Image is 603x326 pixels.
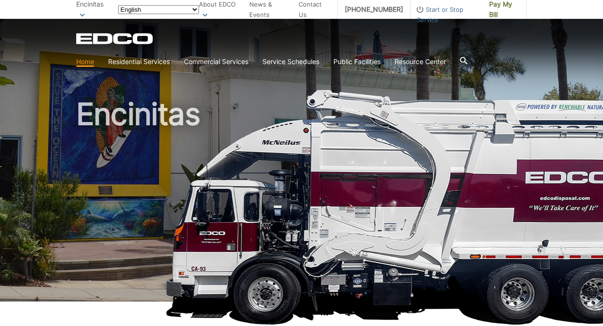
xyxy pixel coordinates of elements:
h1: Encinitas [76,99,527,306]
a: Commercial Services [184,57,248,67]
a: Service Schedules [262,57,319,67]
a: EDCD logo. Return to the homepage. [76,33,154,44]
a: Residential Services [108,57,170,67]
a: Public Facilities [333,57,381,67]
a: Home [76,57,94,67]
select: Select a language [118,5,199,14]
a: Resource Center [395,57,446,67]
